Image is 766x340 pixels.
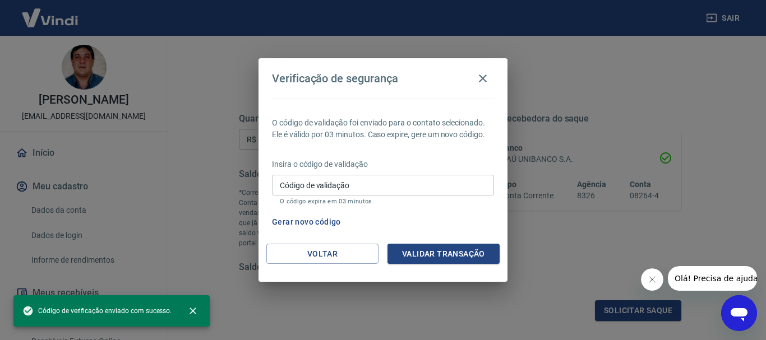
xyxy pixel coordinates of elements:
[22,305,172,316] span: Código de verificação enviado com sucesso.
[641,268,663,291] iframe: Fechar mensagem
[272,117,494,141] p: O código de validação foi enviado para o contato selecionado. Ele é válido por 03 minutos. Caso e...
[668,266,757,291] iframe: Mensagem da empresa
[7,8,94,17] span: Olá! Precisa de ajuda?
[266,244,379,264] button: Voltar
[272,159,494,170] p: Insira o código de validação
[272,72,398,85] h4: Verificação de segurança
[387,244,500,264] button: Validar transação
[181,299,205,323] button: close
[267,212,345,232] button: Gerar novo código
[280,198,486,205] p: O código expira em 03 minutos.
[721,295,757,331] iframe: Botão para abrir a janela de mensagens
